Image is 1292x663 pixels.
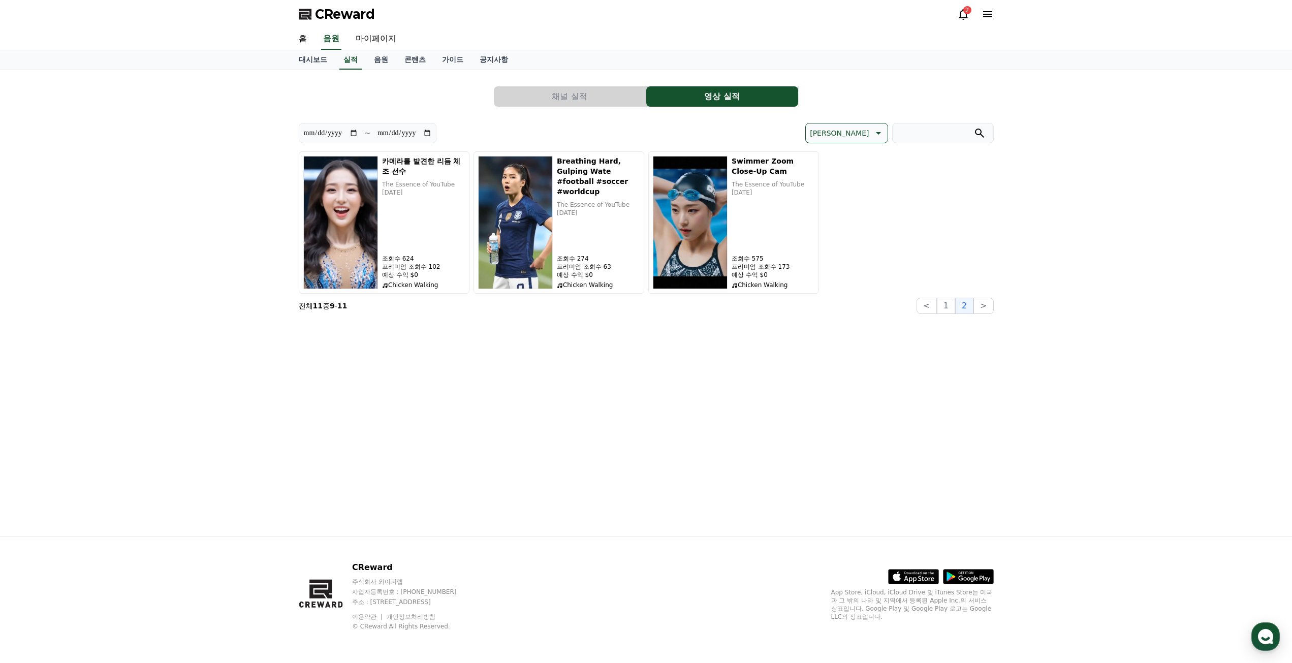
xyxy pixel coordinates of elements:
[67,322,131,348] a: 대화
[382,180,465,188] p: The Essence of YouTube
[299,301,348,311] p: 전체 중 -
[382,156,465,176] h5: 카메라를 발견한 리듬 체조 선수
[732,188,814,197] p: [DATE]
[131,322,195,348] a: 설정
[810,126,869,140] p: [PERSON_NAME]
[917,298,936,314] button: <
[653,156,728,289] img: Swimmer Zoom Close-Up Cam
[337,302,347,310] strong: 11
[299,151,469,294] button: 카메라를 발견한 리듬 체조 선수 카메라를 발견한 리듬 체조 선수 The Essence of YouTube [DATE] 조회수 624 프리미엄 조회수 102 예상 수익 $0 C...
[732,255,814,263] p: 조회수 575
[646,86,798,107] button: 영상 실적
[321,28,341,50] a: 음원
[387,613,435,620] a: 개인정보처리방침
[955,298,973,314] button: 2
[157,337,169,345] span: 설정
[732,263,814,271] p: 프리미엄 조회수 173
[646,86,799,107] a: 영상 실적
[382,263,465,271] p: 프리미엄 조회수 102
[32,337,38,345] span: 홈
[366,50,396,70] a: 음원
[339,50,362,70] a: 실적
[348,28,404,50] a: 마이페이지
[434,50,471,70] a: 가이드
[315,6,375,22] span: CReward
[557,255,640,263] p: 조회수 274
[973,298,993,314] button: >
[471,50,516,70] a: 공지사항
[557,281,640,289] p: Chicken Walking
[557,201,640,209] p: The Essence of YouTube
[352,561,476,574] p: CReward
[291,28,315,50] a: 홈
[557,263,640,271] p: 프리미엄 조회수 63
[352,588,476,596] p: 사업자등록번호 : [PHONE_NUMBER]
[557,271,640,279] p: 예상 수익 $0
[382,188,465,197] p: [DATE]
[732,271,814,279] p: 예상 수익 $0
[382,255,465,263] p: 조회수 624
[352,578,476,586] p: 주식회사 와이피랩
[557,156,640,197] h5: Breathing Hard, Gulping Wate #football #soccer #worldcup
[299,6,375,22] a: CReward
[494,86,646,107] button: 채널 실적
[831,588,994,621] p: App Store, iCloud, iCloud Drive 및 iTunes Store는 미국과 그 밖의 나라 및 지역에서 등록된 Apple Inc.의 서비스 상표입니다. Goo...
[937,298,955,314] button: 1
[303,156,378,289] img: 카메라를 발견한 리듬 체조 선수
[557,209,640,217] p: [DATE]
[330,302,335,310] strong: 9
[478,156,553,289] img: Breathing Hard, Gulping Wate #football #soccer #worldcup
[474,151,644,294] button: Breathing Hard, Gulping Wate #football #soccer #worldcup Breathing Hard, Gulping Wate #football #...
[313,302,323,310] strong: 11
[352,613,384,620] a: 이용약관
[732,156,814,176] h5: Swimmer Zoom Close-Up Cam
[382,281,465,289] p: Chicken Walking
[291,50,335,70] a: 대시보드
[3,322,67,348] a: 홈
[352,598,476,606] p: 주소 : [STREET_ADDRESS]
[352,622,476,630] p: © CReward All Rights Reserved.
[732,180,814,188] p: The Essence of YouTube
[396,50,434,70] a: 콘텐츠
[732,281,814,289] p: Chicken Walking
[648,151,819,294] button: Swimmer Zoom Close-Up Cam Swimmer Zoom Close-Up Cam The Essence of YouTube [DATE] 조회수 575 프리미엄 조회...
[805,123,888,143] button: [PERSON_NAME]
[382,271,465,279] p: 예상 수익 $0
[957,8,969,20] a: 2
[93,338,105,346] span: 대화
[963,6,971,14] div: 2
[364,127,371,139] p: ~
